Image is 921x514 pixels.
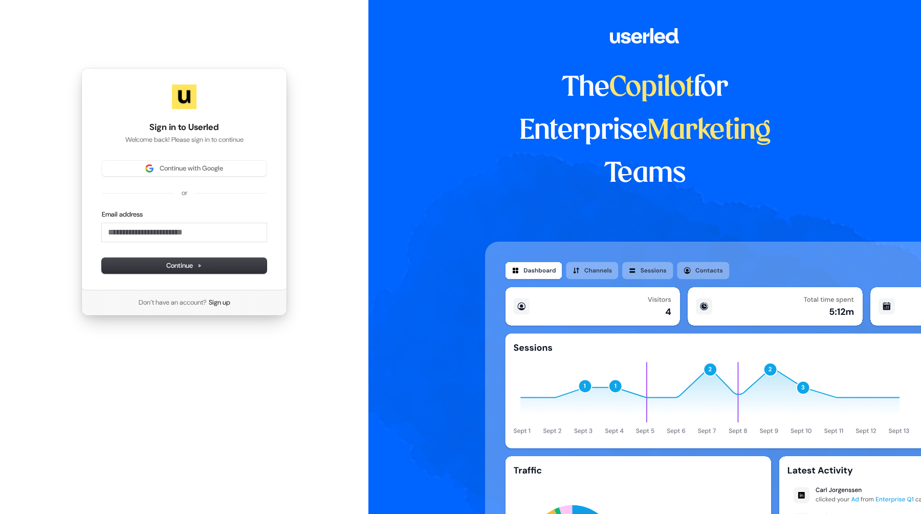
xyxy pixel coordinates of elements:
[609,75,694,101] span: Copilot
[102,121,267,134] h1: Sign in to Userled
[166,261,202,270] span: Continue
[102,161,267,176] button: Sign in with GoogleContinue with Google
[209,298,230,307] a: Sign up
[102,210,143,219] label: Email address
[102,258,267,273] button: Continue
[647,118,771,144] span: Marketing
[139,298,207,307] span: Don’t have an account?
[172,84,196,109] img: Userled
[182,188,187,198] p: or
[160,164,223,173] span: Continue with Google
[485,67,805,196] h1: The for Enterprise Teams
[145,164,153,173] img: Sign in with Google
[102,135,267,144] p: Welcome back! Please sign in to continue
